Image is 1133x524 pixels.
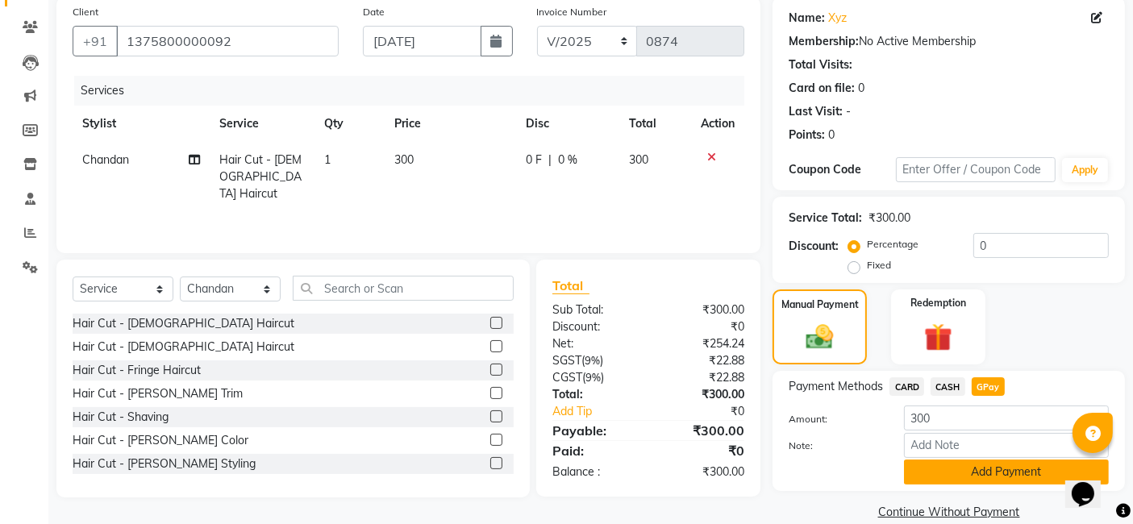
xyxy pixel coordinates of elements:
div: ( ) [540,352,648,369]
div: Total: [540,386,648,403]
label: Fixed [867,258,891,272]
span: CARD [889,377,924,396]
th: Price [385,106,516,142]
th: Action [691,106,744,142]
div: ₹300.00 [648,464,756,480]
label: Manual Payment [781,297,859,312]
div: ₹0 [648,318,756,335]
div: Hair Cut - [DEMOGRAPHIC_DATA] Haircut [73,315,294,332]
span: | [548,152,552,168]
div: Coupon Code [789,161,895,178]
button: Apply [1062,158,1108,182]
div: ₹300.00 [648,421,756,440]
div: Membership: [789,33,859,50]
div: Last Visit: [789,103,843,120]
div: Payable: [540,421,648,440]
input: Search or Scan [293,276,514,301]
label: Redemption [910,296,966,310]
span: SGST [552,353,581,368]
div: Net: [540,335,648,352]
th: Total [619,106,691,142]
div: ₹300.00 [648,386,756,403]
th: Qty [314,106,385,142]
span: CASH [931,377,965,396]
img: _gift.svg [915,320,961,356]
div: Services [74,76,756,106]
div: Hair Cut - Shaving [73,409,169,426]
div: ( ) [540,369,648,386]
div: Service Total: [789,210,862,227]
div: 0 [858,80,864,97]
span: 9% [585,371,601,384]
div: Name: [789,10,825,27]
span: 300 [629,152,648,167]
div: 0 [828,127,835,143]
div: ₹0 [648,441,756,460]
span: Chandan [82,152,129,167]
input: Add Note [904,433,1109,458]
div: Hair Cut - [PERSON_NAME] Color [73,432,248,449]
div: No Active Membership [789,33,1109,50]
th: Stylist [73,106,210,142]
a: Continue Without Payment [776,504,1122,521]
a: Add Tip [540,403,666,420]
div: ₹22.88 [648,352,756,369]
div: Card on file: [789,80,855,97]
span: GPay [972,377,1005,396]
span: Total [552,277,589,294]
div: Total Visits: [789,56,852,73]
div: ₹300.00 [868,210,910,227]
span: 0 F [526,152,542,168]
div: Balance : [540,464,648,480]
span: 9% [585,354,600,367]
span: Hair Cut - [DEMOGRAPHIC_DATA] Haircut [219,152,302,201]
div: Sub Total: [540,302,648,318]
label: Note: [777,439,891,453]
span: Payment Methods [789,378,883,395]
div: Hair Cut - [PERSON_NAME] Styling [73,455,256,472]
div: Hair Cut - [PERSON_NAME] Trim [73,385,243,402]
label: Percentage [867,237,918,252]
div: Discount: [789,238,839,255]
div: - [846,103,851,120]
div: Hair Cut - [DEMOGRAPHIC_DATA] Haircut [73,339,294,356]
input: Amount [904,405,1109,430]
div: ₹254.24 [648,335,756,352]
input: Enter Offer / Coupon Code [896,157,1056,182]
div: Points: [789,127,825,143]
iframe: chat widget [1065,460,1117,508]
button: +91 [73,26,118,56]
div: Hair Cut - Fringe Haircut [73,362,201,379]
th: Service [210,106,314,142]
label: Amount: [777,412,891,426]
div: Discount: [540,318,648,335]
label: Client [73,5,98,19]
span: 1 [324,152,331,167]
span: CGST [552,370,582,385]
img: _cash.svg [798,322,841,353]
span: 300 [394,152,414,167]
div: ₹300.00 [648,302,756,318]
span: 0 % [558,152,577,168]
div: ₹22.88 [648,369,756,386]
div: Paid: [540,441,648,460]
a: Xyz [828,10,847,27]
label: Date [363,5,385,19]
label: Invoice Number [537,5,607,19]
button: Add Payment [904,460,1109,484]
input: Search by Name/Mobile/Email/Code [116,26,339,56]
div: ₹0 [667,403,757,420]
th: Disc [516,106,619,142]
